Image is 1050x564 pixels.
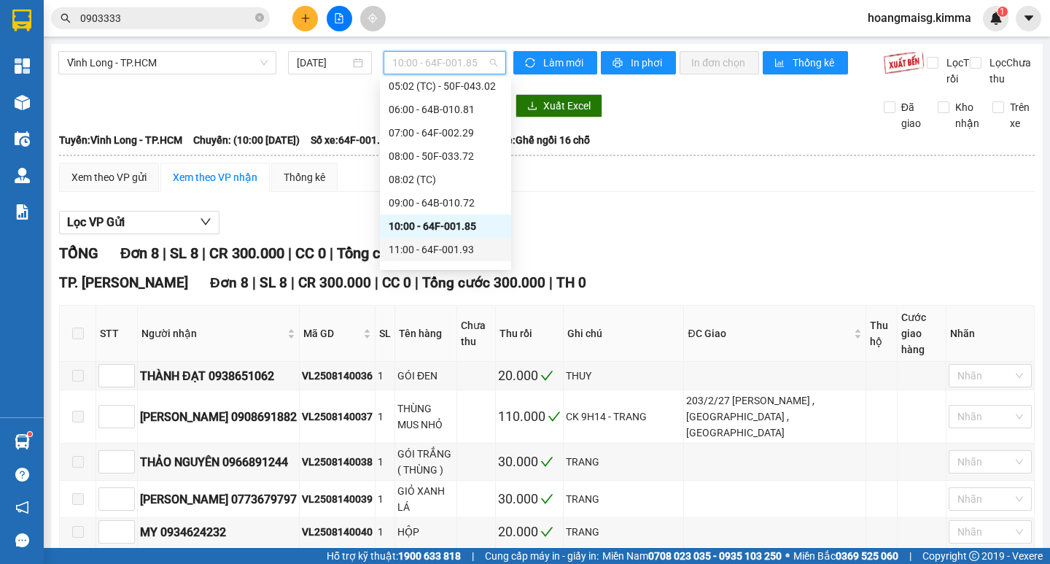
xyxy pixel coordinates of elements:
[140,523,297,541] div: MY 0934624232
[950,325,1030,341] div: Nhãn
[566,409,681,425] div: CK 9H14 - TRANG
[141,325,284,341] span: Người nhận
[543,98,591,114] span: Xuất Excel
[472,548,474,564] span: |
[602,548,782,564] span: Miền Nam
[378,409,392,425] div: 1
[255,13,264,22] span: close-circle
[120,244,159,262] span: Đơn 8
[80,10,252,26] input: Tìm tên, số ĐT hoặc mã đơn
[59,244,98,262] span: TỔNG
[909,548,911,564] span: |
[648,550,782,562] strong: 0708 023 035 - 0935 103 250
[284,169,325,185] div: Thống kê
[883,51,925,74] img: 9k=
[457,306,496,362] th: Chưa thu
[71,169,147,185] div: Xem theo VP gửi
[984,55,1035,87] span: Lọc Chưa thu
[327,548,461,564] span: Hỗ trợ kỹ thuật:
[496,306,564,362] th: Thu rồi
[389,195,502,211] div: 09:00 - 64B-010.72
[15,168,30,183] img: warehouse-icon
[866,306,898,362] th: Thu hộ
[392,52,497,74] span: 10:00 - 64F-001.85
[1022,12,1035,25] span: caret-down
[856,9,983,27] span: hoangmaisg.kimma
[516,94,602,117] button: downloadXuất Excel
[202,244,206,262] span: |
[292,6,318,31] button: plus
[101,98,111,108] span: environment
[255,12,264,26] span: close-circle
[1000,7,1005,17] span: 1
[540,525,553,538] span: check
[389,101,502,117] div: 06:00 - 64B-010.81
[498,406,561,427] div: 110.000
[556,274,586,291] span: TH 0
[378,524,392,540] div: 1
[59,274,188,291] span: TP. [PERSON_NAME]
[1004,99,1035,131] span: Trên xe
[397,524,454,540] div: HỘP
[260,274,287,291] span: SL 8
[601,51,676,74] button: printerIn phơi
[376,306,395,362] th: SL
[334,13,344,23] span: file-add
[479,132,590,148] span: Loại xe: Ghế ngồi 16 chỗ
[498,489,561,509] div: 30.000
[7,79,101,111] li: VP TP. [PERSON_NAME]
[297,55,350,71] input: 14/08/2025
[7,7,58,58] img: logo.jpg
[101,79,194,95] li: VP Vĩnh Long
[200,216,211,228] span: down
[291,274,295,291] span: |
[300,390,376,444] td: VL2508140037
[300,362,376,390] td: VL2508140036
[898,306,946,362] th: Cước giao hàng
[398,550,461,562] strong: 1900 633 818
[303,325,360,341] span: Mã GD
[67,52,268,74] span: Vĩnh Long - TP.HCM
[397,483,454,515] div: GIỎ XANH LÁ
[566,368,681,384] div: THUY
[252,274,256,291] span: |
[422,274,545,291] span: Tổng cước 300.000
[895,99,927,131] span: Đã giao
[15,204,30,220] img: solution-icon
[378,491,392,507] div: 1
[566,524,681,540] div: TRANG
[209,244,284,262] span: CR 300.000
[549,274,553,291] span: |
[59,211,219,234] button: Lọc VP Gửi
[163,244,166,262] span: |
[498,366,561,386] div: 20.000
[140,453,297,471] div: THẢO NGUYÊN 0966891244
[389,125,502,141] div: 07:00 - 64F-002.29
[513,51,597,74] button: syncLàm mới
[367,13,378,23] span: aim
[686,393,863,441] div: 203/2/27 [PERSON_NAME] , [GEOGRAPHIC_DATA] , [GEOGRAPHIC_DATA]
[327,6,352,31] button: file-add
[170,244,198,262] span: SL 8
[375,274,378,291] span: |
[140,367,297,385] div: THÀNH ĐẠT 0938651062
[140,408,297,426] div: [PERSON_NAME] 0908691882
[397,446,454,478] div: GÓI TRẮNG ( THÙNG )
[498,522,561,542] div: 20.000
[61,13,71,23] span: search
[397,368,454,384] div: GÓI ĐEN
[564,306,684,362] th: Ghi chú
[378,454,392,470] div: 1
[173,169,257,185] div: Xem theo VP nhận
[389,218,502,234] div: 10:00 - 64F-001.85
[540,492,553,506] span: check
[67,213,125,231] span: Lọc VP Gửi
[298,274,371,291] span: CR 300.000
[295,244,326,262] span: CC 0
[15,95,30,110] img: warehouse-icon
[785,553,790,559] span: ⚪️
[525,58,537,69] span: sync
[300,13,311,23] span: plus
[382,274,411,291] span: CC 0
[12,9,31,31] img: logo-vxr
